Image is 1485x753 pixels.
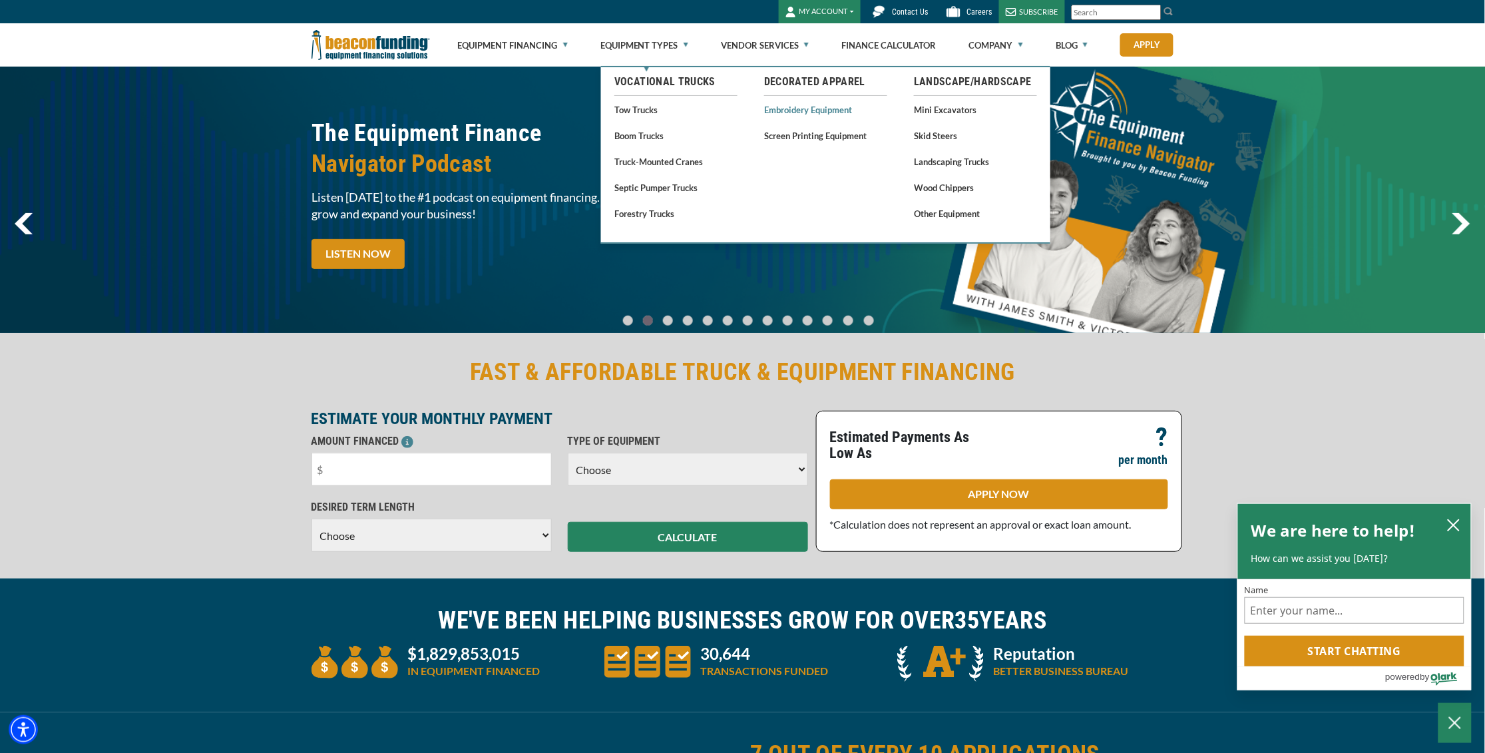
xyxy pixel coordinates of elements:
[312,646,398,678] img: three money bags to convey large amount of equipment financed
[15,213,33,234] a: previous
[9,715,38,744] div: Accessibility Menu
[914,74,1037,90] a: Landscape/Hardscape
[1385,668,1420,685] span: powered
[1164,6,1174,17] img: Search
[700,315,716,326] a: Go To Slide 4
[408,646,540,662] p: $1,829,853,015
[312,239,405,269] a: LISTEN NOW
[614,101,738,118] a: Tow Trucks
[568,522,808,552] button: CALCULATE
[721,24,809,67] a: Vendor Services
[914,205,1037,222] a: Other Equipment
[893,7,929,17] span: Contact Us
[660,315,676,326] a: Go To Slide 2
[1420,668,1430,685] span: by
[914,127,1037,144] a: Skid Steers
[568,433,808,449] p: TYPE OF EQUIPMENT
[680,315,696,326] a: Go To Slide 3
[897,646,984,682] img: A + icon
[614,127,738,144] a: Boom Trucks
[764,127,887,144] a: Screen Printing Equipment
[15,213,33,234] img: Left Navigator
[1237,503,1472,691] div: olark chatbox
[312,453,552,486] input: $
[1119,452,1168,468] p: per month
[1452,213,1470,234] img: Right Navigator
[1251,517,1416,544] h2: We are here to help!
[840,315,857,326] a: Go To Slide 11
[1120,33,1173,57] a: Apply
[620,315,636,326] a: Go To Slide 0
[1245,586,1464,595] label: Name
[1072,5,1162,20] input: Search
[720,315,736,326] a: Go To Slide 5
[640,315,656,326] a: Go To Slide 1
[764,101,887,118] a: Embroidery Equipment
[1148,7,1158,18] a: Clear search text
[994,663,1129,679] p: BETTER BUSINESS BUREAU
[830,479,1168,509] a: APPLY NOW
[914,153,1037,170] a: Landscaping Trucks
[1385,667,1471,690] a: Powered by Olark
[408,663,540,679] p: IN EQUIPMENT FINANCED
[1245,597,1464,624] input: Name
[914,179,1037,196] a: Wood Chippers
[312,605,1174,636] h2: WE'VE BEEN HELPING BUSINESSES GROW FOR OVER YEARS
[994,646,1129,662] p: Reputation
[312,148,735,179] span: Navigator Podcast
[701,646,829,662] p: 30,644
[312,118,735,179] h2: The Equipment Finance
[1443,515,1464,534] button: close chatbox
[830,518,1132,531] span: *Calculation does not represent an approval or exact loan amount.
[779,315,795,326] a: Go To Slide 8
[614,179,738,196] a: Septic Pumper Trucks
[1056,24,1088,67] a: Blog
[819,315,836,326] a: Go To Slide 10
[759,315,775,326] a: Go To Slide 7
[967,7,992,17] span: Careers
[1438,703,1472,743] button: Close Chatbox
[1251,552,1458,565] p: How can we assist you [DATE]?
[600,24,688,67] a: Equipment Types
[614,205,738,222] a: Forestry Trucks
[312,499,552,515] p: DESIRED TERM LENGTH
[799,315,815,326] a: Go To Slide 9
[740,315,755,326] a: Go To Slide 6
[312,357,1174,387] h2: FAST & AFFORDABLE TRUCK & EQUIPMENT FINANCING
[312,23,430,67] img: Beacon Funding Corporation logo
[861,315,877,326] a: Go To Slide 12
[841,24,936,67] a: Finance Calculator
[1245,636,1464,666] button: Start chatting
[1156,429,1168,445] p: ?
[969,24,1023,67] a: Company
[614,153,738,170] a: Truck-Mounted Cranes
[830,429,991,461] p: Estimated Payments As Low As
[764,74,887,90] a: Decorated Apparel
[955,607,980,634] span: 35
[1452,213,1470,234] a: next
[914,101,1037,118] a: Mini Excavators
[312,411,808,427] p: ESTIMATE YOUR MONTHLY PAYMENT
[604,646,691,678] img: three document icons to convery large amount of transactions funded
[701,663,829,679] p: TRANSACTIONS FUNDED
[614,74,738,90] a: Vocational Trucks
[458,24,568,67] a: Equipment Financing
[312,433,552,449] p: AMOUNT FINANCED
[312,189,735,222] span: Listen [DATE] to the #1 podcast on equipment financing. Gain insight on how to grow and expand yo...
